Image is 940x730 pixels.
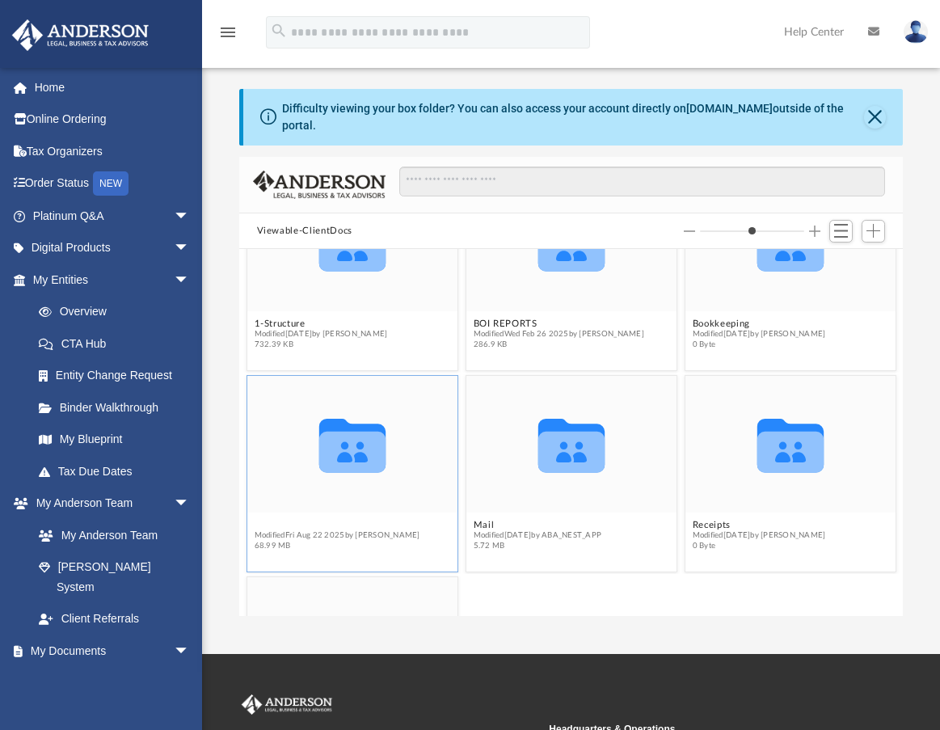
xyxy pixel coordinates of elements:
span: Modified [DATE] by [PERSON_NAME] [692,329,825,340]
input: Column size [700,226,804,237]
span: 68.99 MB [254,541,419,551]
a: Platinum Q&Aarrow_drop_down [11,200,214,232]
span: arrow_drop_down [174,264,206,297]
button: Law [254,520,419,530]
img: Anderson Advisors Platinum Portal [7,19,154,51]
a: Tax Due Dates [23,455,214,487]
button: Switch to List View [829,220,854,243]
button: Close [864,106,886,129]
button: BOI REPORTS [473,319,643,329]
span: Modified [DATE] by ABA_NEST_APP [473,530,601,541]
div: NEW [93,171,129,196]
a: Digital Productsarrow_drop_down [11,232,214,264]
button: Bookkeeping [692,319,825,329]
span: 0 Byte [692,541,825,551]
a: Client Referrals [23,603,206,635]
span: 5.72 MB [473,541,601,551]
span: arrow_drop_down [174,232,206,265]
img: Anderson Advisors Platinum Portal [238,694,335,715]
a: Tax Organizers [11,135,214,167]
a: Overview [23,296,214,328]
span: arrow_drop_down [174,200,206,233]
a: Binder Walkthrough [23,391,214,424]
a: My Blueprint [23,424,206,456]
a: [DOMAIN_NAME] [686,102,773,115]
a: Entity Change Request [23,360,214,392]
a: My Documentsarrow_drop_down [11,635,206,667]
input: Search files and folders [399,167,885,197]
a: Order StatusNEW [11,167,214,200]
a: menu [218,31,238,42]
span: 286.9 KB [473,340,643,350]
i: search [270,22,288,40]
button: Add [862,220,886,243]
a: My Anderson Team [23,519,198,551]
span: Modified Fri Aug 22 2025 by [PERSON_NAME] [254,530,419,541]
span: 732.39 KB [254,340,387,350]
span: Modified Wed Feb 26 2025 by [PERSON_NAME] [473,329,643,340]
button: 1-Structure [254,319,387,329]
a: Home [11,71,214,103]
a: My Anderson Teamarrow_drop_down [11,487,206,520]
span: 0 Byte [692,340,825,350]
button: Mail [473,520,601,530]
span: arrow_drop_down [174,635,206,668]
span: Modified [DATE] by [PERSON_NAME] [254,329,387,340]
a: My Entitiesarrow_drop_down [11,264,214,296]
a: CTA Hub [23,327,214,360]
span: arrow_drop_down [174,487,206,521]
button: Viewable-ClientDocs [257,224,352,238]
div: grid [239,249,904,616]
a: [PERSON_NAME] System [23,551,206,603]
a: Online Ordering [11,103,214,136]
img: User Pic [904,20,928,44]
i: menu [218,23,238,42]
a: Box [23,667,198,699]
div: Difficulty viewing your box folder? You can also access your account directly on outside of the p... [282,100,864,134]
button: Receipts [692,520,825,530]
span: Modified [DATE] by [PERSON_NAME] [692,530,825,541]
button: Decrease column size [684,226,695,237]
button: Increase column size [809,226,820,237]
